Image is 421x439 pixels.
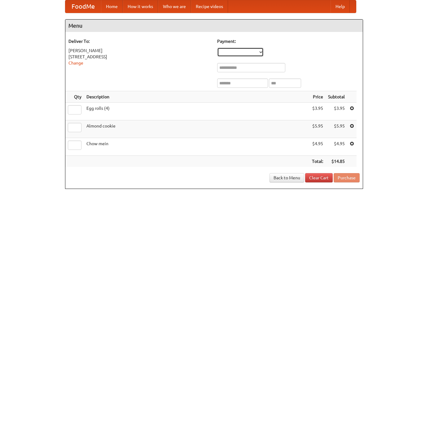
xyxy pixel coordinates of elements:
a: Change [68,60,83,65]
a: Back to Menu [270,173,304,182]
th: $14.85 [326,156,347,167]
td: $3.95 [309,103,326,120]
td: $5.95 [326,120,347,138]
th: Description [84,91,309,103]
a: Clear Cart [305,173,333,182]
div: [PERSON_NAME] [68,47,211,54]
td: $3.95 [326,103,347,120]
h5: Deliver To: [68,38,211,44]
td: Almond cookie [84,120,309,138]
a: How it works [123,0,158,13]
th: Subtotal [326,91,347,103]
td: Chow mein [84,138,309,156]
td: Egg rolls (4) [84,103,309,120]
a: Home [101,0,123,13]
a: Recipe videos [191,0,228,13]
a: Help [331,0,350,13]
td: $4.95 [309,138,326,156]
td: $4.95 [326,138,347,156]
div: [STREET_ADDRESS] [68,54,211,60]
h4: Menu [65,20,363,32]
th: Total: [309,156,326,167]
h5: Payment: [217,38,360,44]
th: Qty [65,91,84,103]
th: Price [309,91,326,103]
a: FoodMe [65,0,101,13]
button: Purchase [334,173,360,182]
td: $5.95 [309,120,326,138]
a: Who we are [158,0,191,13]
